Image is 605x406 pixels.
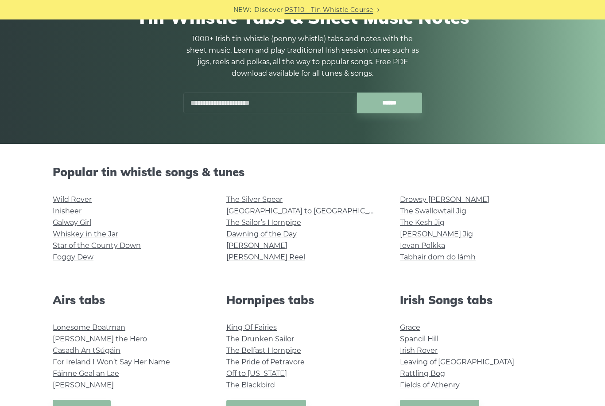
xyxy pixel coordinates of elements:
a: [PERSON_NAME] Jig [400,230,473,238]
a: Foggy Dew [53,253,93,261]
a: Fáinne Geal an Lae [53,369,119,378]
a: Fields of Athenry [400,381,460,389]
a: [PERSON_NAME] Reel [226,253,305,261]
h2: Hornpipes tabs [226,293,379,307]
span: NEW: [233,5,252,15]
a: Grace [400,323,420,332]
a: Whiskey in the Jar [53,230,118,238]
a: Casadh An tSúgáin [53,346,120,355]
h1: Tin Whistle Tabs & Sheet Music Notes [53,7,552,28]
a: The Sailor’s Hornpipe [226,218,301,227]
a: Off to [US_STATE] [226,369,287,378]
a: The Belfast Hornpipe [226,346,301,355]
a: The Silver Spear [226,195,283,204]
a: King Of Fairies [226,323,277,332]
h2: Popular tin whistle songs & tunes [53,165,552,179]
a: Drowsy [PERSON_NAME] [400,195,489,204]
a: Inisheer [53,207,81,215]
a: The Blackbird [226,381,275,389]
a: PST10 - Tin Whistle Course [285,5,373,15]
a: Tabhair dom do lámh [400,253,476,261]
a: Rattling Bog [400,369,445,378]
a: Leaving of [GEOGRAPHIC_DATA] [400,358,514,366]
a: Wild Rover [53,195,92,204]
a: [PERSON_NAME] [226,241,287,250]
h2: Airs tabs [53,293,205,307]
a: The Drunken Sailor [226,335,294,343]
a: Dawning of the Day [226,230,297,238]
a: The Kesh Jig [400,218,445,227]
span: Discover [254,5,283,15]
a: [PERSON_NAME] the Hero [53,335,147,343]
a: For Ireland I Won’t Say Her Name [53,358,170,366]
h2: Irish Songs tabs [400,293,552,307]
a: Galway Girl [53,218,91,227]
a: Star of the County Down [53,241,141,250]
a: Spancil Hill [400,335,438,343]
a: [PERSON_NAME] [53,381,114,389]
a: Ievan Polkka [400,241,445,250]
a: Lonesome Boatman [53,323,125,332]
a: The Pride of Petravore [226,358,305,366]
a: [GEOGRAPHIC_DATA] to [GEOGRAPHIC_DATA] [226,207,390,215]
a: Irish Rover [400,346,438,355]
a: The Swallowtail Jig [400,207,466,215]
p: 1000+ Irish tin whistle (penny whistle) tabs and notes with the sheet music. Learn and play tradi... [183,33,422,79]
